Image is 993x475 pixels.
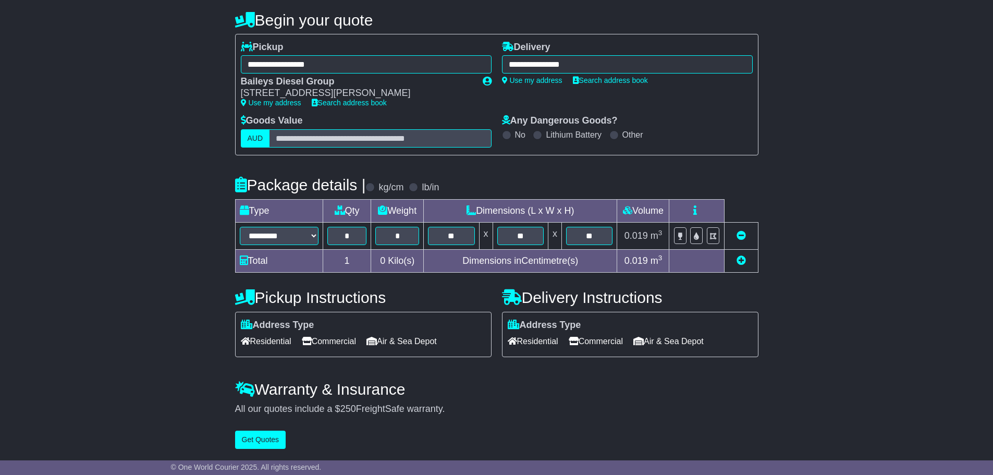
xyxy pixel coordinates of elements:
td: x [479,222,493,249]
div: Baileys Diesel Group [241,76,472,88]
a: Use my address [241,99,301,107]
label: Pickup [241,42,284,53]
label: AUD [241,129,270,148]
h4: Delivery Instructions [502,289,758,306]
span: 0.019 [624,230,648,241]
a: Remove this item [737,230,746,241]
span: Residential [241,333,291,349]
label: Goods Value [241,115,303,127]
h4: Pickup Instructions [235,289,492,306]
sup: 3 [658,254,663,262]
h4: Begin your quote [235,11,758,29]
td: Type [235,199,323,222]
span: © One World Courier 2025. All rights reserved. [171,463,322,471]
label: lb/in [422,182,439,193]
label: Address Type [241,320,314,331]
td: Total [235,249,323,272]
label: Any Dangerous Goods? [502,115,618,127]
a: Search address book [573,76,648,84]
h4: Package details | [235,176,366,193]
td: 1 [323,249,371,272]
td: Dimensions in Centimetre(s) [424,249,617,272]
h4: Warranty & Insurance [235,381,758,398]
td: Dimensions (L x W x H) [424,199,617,222]
a: Add new item [737,255,746,266]
span: Air & Sea Depot [633,333,704,349]
span: m [651,255,663,266]
label: No [515,130,525,140]
a: Use my address [502,76,562,84]
span: Commercial [569,333,623,349]
td: Kilo(s) [371,249,424,272]
label: Other [622,130,643,140]
div: [STREET_ADDRESS][PERSON_NAME] [241,88,472,99]
span: 0.019 [624,255,648,266]
td: Qty [323,199,371,222]
td: Volume [617,199,669,222]
div: All our quotes include a $ FreightSafe warranty. [235,404,758,415]
sup: 3 [658,229,663,237]
label: Lithium Battery [546,130,602,140]
label: Address Type [508,320,581,331]
span: m [651,230,663,241]
td: Weight [371,199,424,222]
button: Get Quotes [235,431,286,449]
span: Air & Sea Depot [366,333,437,349]
span: 250 [340,404,356,414]
label: kg/cm [378,182,403,193]
a: Search address book [312,99,387,107]
label: Delivery [502,42,550,53]
span: 0 [380,255,385,266]
span: Residential [508,333,558,349]
span: Commercial [302,333,356,349]
td: x [548,222,561,249]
